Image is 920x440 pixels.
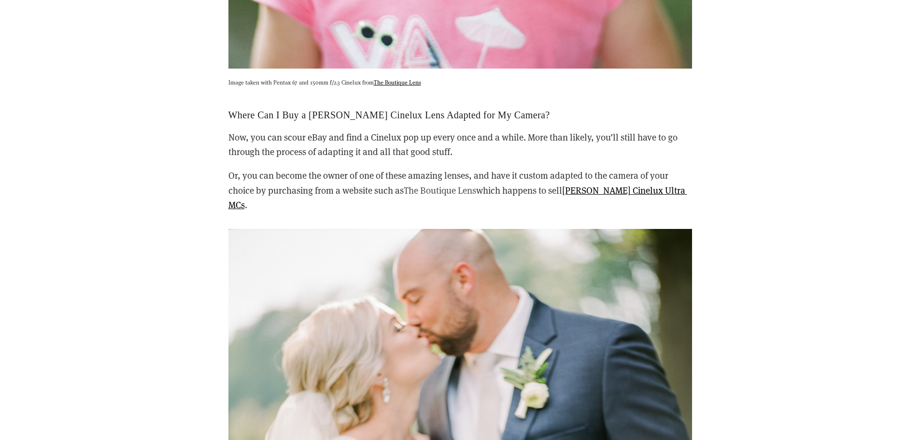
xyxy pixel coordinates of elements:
p: Or, you can become the owner of one of these amazing lenses, and have it custom adapted to the ca... [228,168,692,212]
a: The Boutique Lens [374,78,421,86]
h2: Where Can I Buy a [PERSON_NAME] Cinelux Lens Adapted for My Camera? [228,109,692,121]
p: Image taken with Pentax 67 and 150mm f/2.3 Cinelux from [228,77,692,87]
p: Now, you can scour eBay and find a Cinelux pop up every once and a while. More than likely, you’l... [228,130,692,159]
a: The Boutique Lens [404,184,476,196]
